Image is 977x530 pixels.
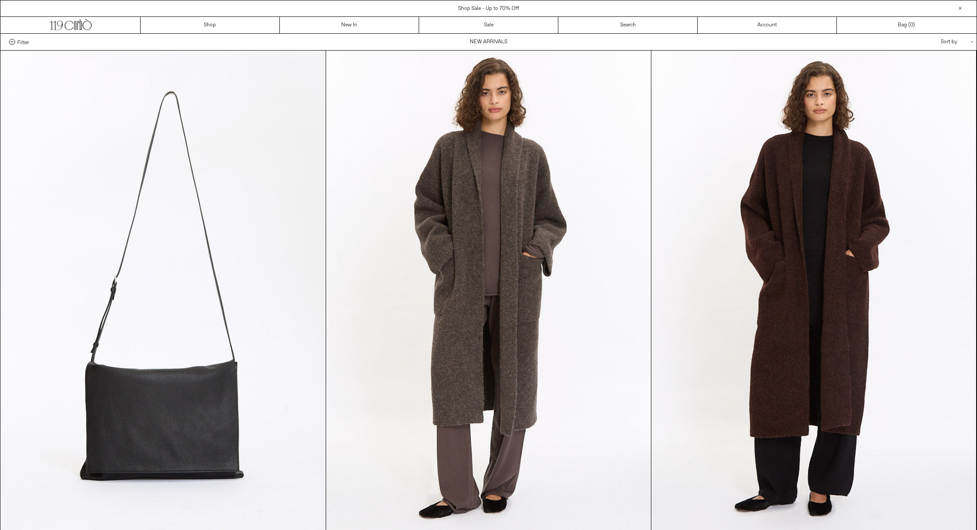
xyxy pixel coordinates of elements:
div: Sort by [890,34,968,50]
a: New In [280,17,419,33]
span: 0 [910,22,913,29]
a: Bag () [837,17,976,33]
a: Sale [419,17,558,33]
a: Shop Sale - Up to 70% Off [458,5,519,12]
span: ) [910,21,915,29]
a: Search [558,17,698,33]
a: Account [698,17,837,33]
a: Shop [141,17,280,33]
span: Filter [17,39,29,45]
